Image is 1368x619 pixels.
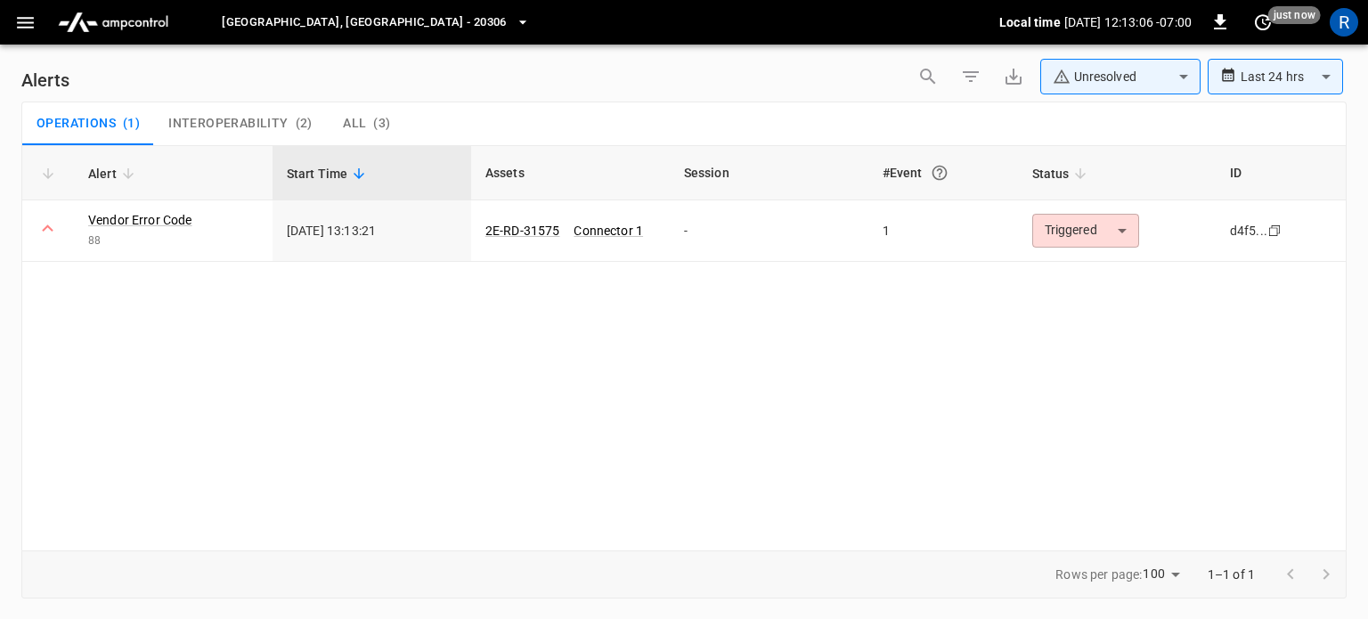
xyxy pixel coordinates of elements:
[1208,566,1255,583] p: 1–1 of 1
[868,200,1018,262] td: 1
[88,163,140,184] span: Alert
[670,146,868,200] th: Session
[273,200,471,262] td: [DATE] 13:13:21
[215,5,536,40] button: [GEOGRAPHIC_DATA], [GEOGRAPHIC_DATA] - 20306
[123,116,140,132] span: ( 1 )
[1143,561,1185,587] div: 100
[88,211,192,229] a: Vendor Error Code
[1055,566,1142,583] p: Rows per page:
[471,146,670,200] th: Assets
[1249,8,1277,37] button: set refresh interval
[1266,221,1284,240] div: copy
[670,200,868,262] td: -
[1216,146,1346,200] th: ID
[296,116,313,132] span: ( 2 )
[88,232,258,250] span: 88
[373,116,390,132] span: ( 3 )
[37,116,116,132] span: Operations
[1230,222,1267,240] div: d4f5...
[168,116,288,132] span: Interoperability
[21,66,69,94] h6: Alerts
[485,224,560,238] a: 2E-RD-31575
[1032,163,1093,184] span: Status
[924,157,956,189] button: An event is a single occurrence of an issue. An alert groups related events for the same asset, m...
[999,13,1061,31] p: Local time
[1241,60,1343,94] div: Last 24 hrs
[222,12,506,33] span: [GEOGRAPHIC_DATA], [GEOGRAPHIC_DATA] - 20306
[574,224,643,238] a: Connector 1
[51,5,175,39] img: ampcontrol.io logo
[1064,13,1192,31] p: [DATE] 12:13:06 -07:00
[287,163,371,184] span: Start Time
[343,116,366,132] span: All
[1053,68,1172,86] div: Unresolved
[883,157,1004,189] div: #Event
[1032,214,1139,248] div: Triggered
[1268,6,1321,24] span: just now
[1330,8,1358,37] div: profile-icon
